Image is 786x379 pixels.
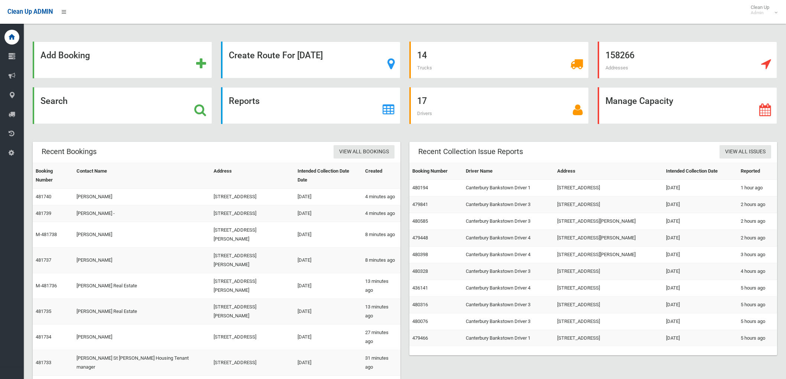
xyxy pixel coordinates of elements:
[463,230,554,246] td: Canterbury Bankstown Driver 4
[412,185,428,190] a: 480194
[74,189,210,205] td: [PERSON_NAME]
[295,205,363,222] td: [DATE]
[738,297,777,313] td: 5 hours ago
[36,232,57,237] a: M-481738
[221,87,400,124] a: Reports
[463,280,554,297] td: Canterbury Bankstown Driver 4
[36,210,51,216] a: 481739
[554,297,663,313] td: [STREET_ADDRESS]
[211,273,295,299] td: [STREET_ADDRESS][PERSON_NAME]
[74,222,210,248] td: [PERSON_NAME]
[74,205,210,222] td: [PERSON_NAME] -
[412,202,428,207] a: 479841
[554,280,663,297] td: [STREET_ADDRESS]
[738,180,777,196] td: 1 hour ago
[295,350,363,376] td: [DATE]
[33,87,212,124] a: Search
[663,297,738,313] td: [DATE]
[74,299,210,324] td: [PERSON_NAME] Real Estate
[409,42,589,78] a: 14 Trucks
[211,163,295,189] th: Address
[463,313,554,330] td: Canterbury Bankstown Driver 3
[463,163,554,180] th: Driver Name
[412,268,428,274] a: 480328
[598,42,777,78] a: 158266 Addresses
[663,313,738,330] td: [DATE]
[362,273,400,299] td: 13 minutes ago
[409,163,463,180] th: Booking Number
[334,145,394,159] a: View All Bookings
[417,65,432,71] span: Trucks
[211,189,295,205] td: [STREET_ADDRESS]
[74,324,210,350] td: [PERSON_NAME]
[417,50,427,61] strong: 14
[738,230,777,246] td: 2 hours ago
[663,280,738,297] td: [DATE]
[554,313,663,330] td: [STREET_ADDRESS]
[211,324,295,350] td: [STREET_ADDRESS]
[40,50,90,61] strong: Add Booking
[229,96,260,106] strong: Reports
[463,297,554,313] td: Canterbury Bankstown Driver 3
[554,246,663,263] td: [STREET_ADDRESS][PERSON_NAME]
[36,257,51,263] a: 481737
[409,144,532,159] header: Recent Collection Issue Reports
[295,189,363,205] td: [DATE]
[663,230,738,246] td: [DATE]
[74,163,210,189] th: Contact Name
[463,330,554,347] td: Canterbury Bankstown Driver 1
[463,263,554,280] td: Canterbury Bankstown Driver 3
[362,189,400,205] td: 4 minutes ago
[605,96,673,106] strong: Manage Capacity
[554,163,663,180] th: Address
[33,42,212,78] a: Add Booking
[33,144,105,159] header: Recent Bookings
[720,145,771,159] a: View All Issues
[412,235,428,241] a: 479448
[554,330,663,347] td: [STREET_ADDRESS]
[36,334,51,340] a: 481734
[738,163,777,180] th: Reported
[663,263,738,280] td: [DATE]
[362,299,400,324] td: 13 minutes ago
[295,222,363,248] td: [DATE]
[412,302,428,307] a: 480316
[738,313,777,330] td: 5 hours ago
[211,299,295,324] td: [STREET_ADDRESS][PERSON_NAME]
[74,273,210,299] td: [PERSON_NAME] Real Estate
[295,248,363,273] td: [DATE]
[36,194,51,199] a: 481740
[362,324,400,350] td: 27 minutes ago
[295,324,363,350] td: [DATE]
[412,335,428,341] a: 479466
[663,246,738,263] td: [DATE]
[605,50,634,61] strong: 158266
[74,248,210,273] td: [PERSON_NAME]
[751,10,769,16] small: Admin
[663,180,738,196] td: [DATE]
[412,252,428,257] a: 480398
[412,285,428,291] a: 436141
[412,318,428,324] a: 480076
[295,273,363,299] td: [DATE]
[598,87,777,124] a: Manage Capacity
[36,283,57,288] a: M-481736
[362,248,400,273] td: 8 minutes ago
[362,163,400,189] th: Created
[663,330,738,347] td: [DATE]
[295,163,363,189] th: Intended Collection Date Date
[554,196,663,213] td: [STREET_ADDRESS]
[74,350,210,376] td: [PERSON_NAME] St [PERSON_NAME] Housing Tenant manager
[463,213,554,230] td: Canterbury Bankstown Driver 3
[221,42,400,78] a: Create Route For [DATE]
[554,230,663,246] td: [STREET_ADDRESS][PERSON_NAME]
[738,280,777,297] td: 5 hours ago
[463,180,554,196] td: Canterbury Bankstown Driver 1
[36,360,51,365] a: 481733
[229,50,323,61] strong: Create Route For [DATE]
[463,196,554,213] td: Canterbury Bankstown Driver 3
[412,218,428,224] a: 480585
[36,308,51,314] a: 481735
[211,248,295,273] td: [STREET_ADDRESS][PERSON_NAME]
[33,163,74,189] th: Booking Number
